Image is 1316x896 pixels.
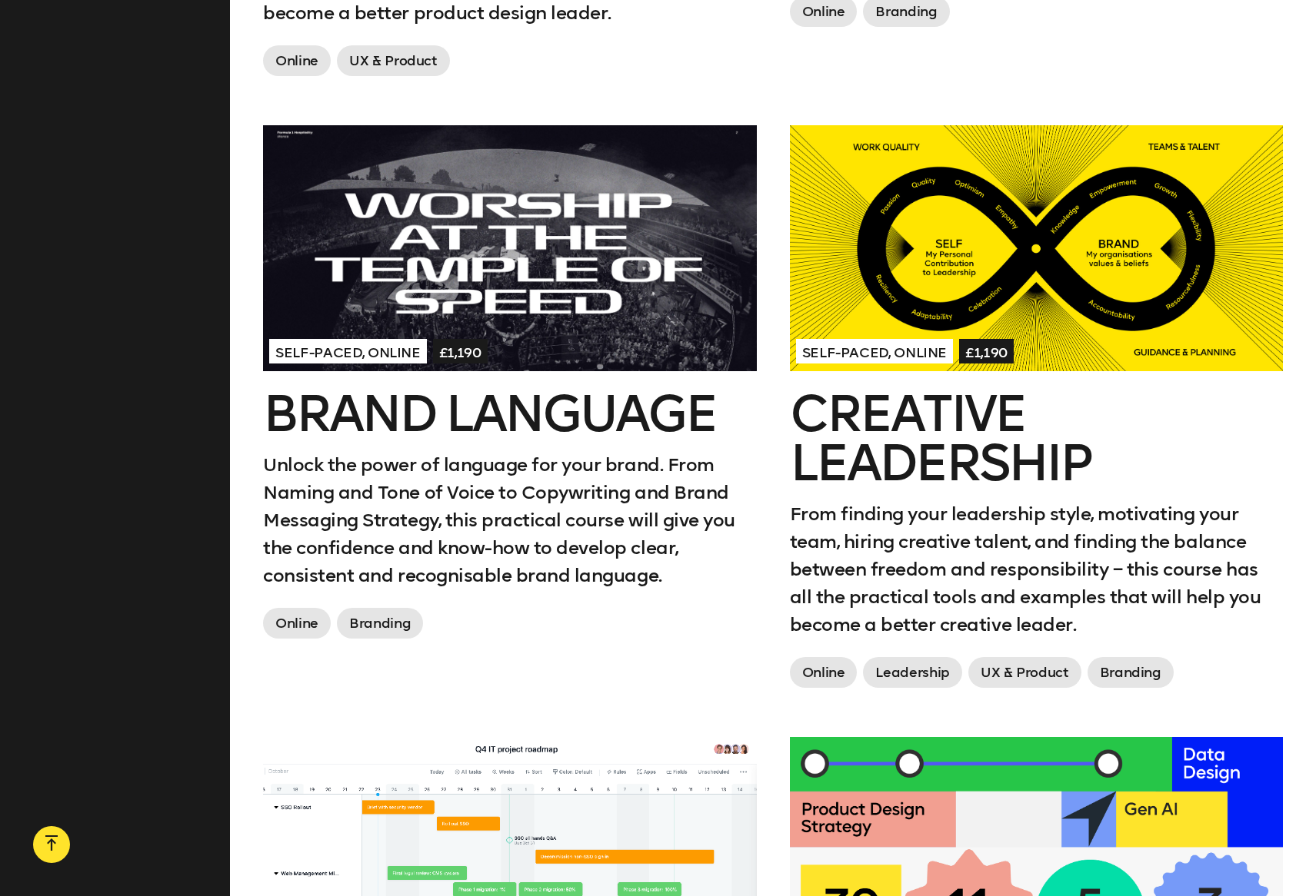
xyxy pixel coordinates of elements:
span: Online [263,608,331,639]
p: From finding your leadership style, motivating your team, hiring creative talent, and finding the... [790,500,1284,639]
span: Leadership [863,657,961,688]
span: Self-paced, Online [269,339,427,363]
span: Self-paced, Online [796,339,954,363]
span: Branding [1088,657,1174,688]
span: £1,190 [959,339,1014,363]
span: Online [263,45,331,76]
span: UX & Product [337,45,450,76]
span: £1,190 [433,339,488,363]
a: Self-paced, Online£1,190Brand LanguageUnlock the power of language for your brand. From Naming an... [263,125,757,645]
p: Unlock the power of language for your brand. From Naming and Tone of Voice to Copywriting and Bra... [263,451,757,589]
h2: Brand Language [263,390,757,439]
span: Online [790,657,858,688]
a: Self-paced, Online£1,190Creative LeadershipFrom finding your leadership style, motivating your te... [790,125,1284,695]
span: Branding [337,608,423,639]
h2: Creative Leadership [790,390,1284,488]
span: UX & Product [968,657,1081,688]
